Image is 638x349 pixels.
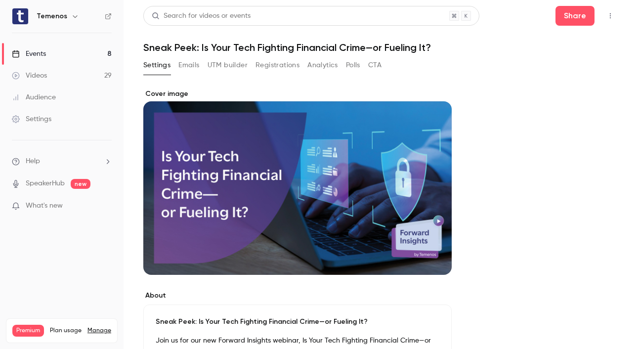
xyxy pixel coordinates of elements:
[26,156,40,167] span: Help
[143,89,452,99] label: Cover image
[12,114,51,124] div: Settings
[87,327,111,335] a: Manage
[307,57,338,73] button: Analytics
[37,11,67,21] h6: Temenos
[156,317,439,327] p: Sneak Peek: Is Your Tech Fighting Financial Crime—or Fueling It?
[12,71,47,81] div: Videos
[12,325,44,337] span: Premium
[255,57,299,73] button: Registrations
[26,201,63,211] span: What's new
[12,8,28,24] img: Temenos
[50,327,82,335] span: Plan usage
[100,202,112,211] iframe: Noticeable Trigger
[26,178,65,189] a: SpeakerHub
[12,156,112,167] li: help-dropdown-opener
[143,42,618,53] h1: Sneak Peek: Is Your Tech Fighting Financial Crime—or Fueling It?
[152,11,251,21] div: Search for videos or events
[368,57,382,73] button: CTA
[178,57,199,73] button: Emails
[555,6,595,26] button: Share
[346,57,360,73] button: Polls
[143,57,170,73] button: Settings
[12,49,46,59] div: Events
[143,291,452,301] label: About
[208,57,248,73] button: UTM builder
[143,89,452,275] section: Cover image
[12,92,56,102] div: Audience
[71,179,90,189] span: new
